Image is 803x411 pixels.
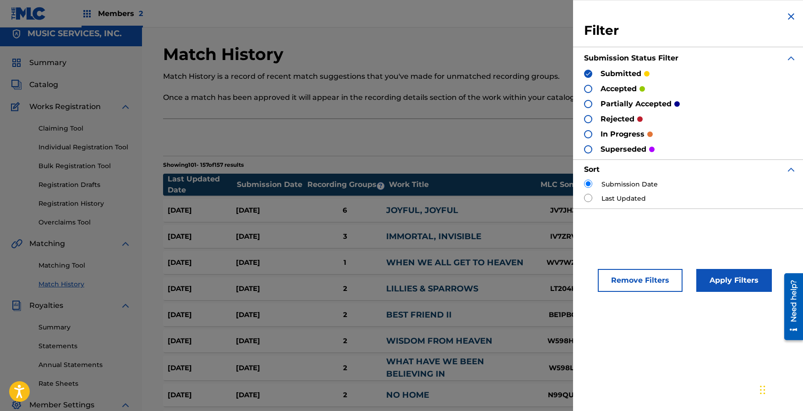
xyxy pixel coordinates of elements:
[236,205,304,216] div: [DATE]
[29,101,101,112] span: Works Registration
[386,284,478,294] a: LILLIES & SPARROWS
[168,284,236,294] div: [DATE]
[529,363,597,373] div: W598LJ
[601,114,634,125] p: rejected
[529,205,597,216] div: JV7JHJ
[584,54,678,62] strong: Submission Status Filter
[98,8,143,19] span: Members
[11,101,23,112] img: Works Registration
[236,310,304,320] div: [DATE]
[386,205,458,215] a: JOYFUL, JOYFUL
[786,164,797,175] img: expand
[236,258,304,268] div: [DATE]
[529,390,597,400] div: N99QUS
[386,231,481,241] a: IMMORTAL, INVISIBLE
[168,205,236,216] div: [DATE]
[11,79,58,90] a: CatalogCatalog
[304,310,386,320] div: 2
[584,165,600,174] strong: Sort
[389,179,535,190] div: Work Title
[38,360,131,370] a: Annual Statements
[27,28,122,39] h5: MUSIC SERVICES, INC.
[168,310,236,320] div: [DATE]
[777,269,803,343] iframe: Resource Center
[237,179,306,190] div: Submission Date
[304,390,386,400] div: 2
[38,180,131,190] a: Registration Drafts
[529,284,597,294] div: LT204K
[304,205,386,216] div: 6
[11,79,22,90] img: Catalog
[601,194,646,203] label: Last Updated
[11,28,22,39] img: Accounts
[601,99,672,110] p: partially accepted
[120,300,131,311] img: expand
[757,367,803,411] iframe: Chat Widget
[377,182,384,190] span: ?
[29,79,58,90] span: Catalog
[163,92,640,103] p: Once a match has been approved it will appear in the recording details section of the work within...
[168,390,236,400] div: [DATE]
[386,356,484,379] a: WHAT HAVE WE BEEN BELIEVING IN
[529,310,597,320] div: BE1PBQ
[163,44,288,65] h2: Match History
[163,71,640,82] p: Match History is a record of recent match suggestions that you've made for unmatched recording gr...
[601,129,645,140] p: in progress
[696,269,772,292] button: Apply Filters
[38,124,131,133] a: Claiming Tool
[236,284,304,294] div: [DATE]
[236,390,304,400] div: [DATE]
[386,336,492,346] a: WISDOM FROM HEAVEN
[163,161,244,169] p: Showing 101 - 157 of 157 results
[29,300,63,311] span: Royalties
[168,258,236,268] div: [DATE]
[38,323,131,332] a: Summary
[38,142,131,152] a: Individual Registration Tool
[304,231,386,242] div: 3
[386,258,524,268] a: WHEN WE ALL GET TO HEAVEN
[168,336,236,346] div: [DATE]
[120,400,131,411] img: expand
[529,336,597,346] div: W598H6
[168,231,236,242] div: [DATE]
[304,258,386,268] div: 1
[11,57,66,68] a: SummarySummary
[601,68,641,79] p: submitted
[304,336,386,346] div: 2
[11,57,22,68] img: Summary
[29,238,65,249] span: Matching
[601,83,637,94] p: accepted
[29,400,94,411] span: Member Settings
[601,144,646,155] p: superseded
[529,231,597,242] div: IV7ZRV
[786,11,797,22] img: close
[11,300,22,311] img: Royalties
[120,101,131,112] img: expand
[786,53,797,64] img: expand
[598,269,683,292] button: Remove Filters
[386,310,452,320] a: BEST FRIEND II
[38,341,131,351] a: Statements
[120,238,131,249] img: expand
[601,180,658,189] label: Submission Date
[304,284,386,294] div: 2
[168,174,236,196] div: Last Updated Date
[760,376,765,404] div: Drag
[38,218,131,227] a: Overclaims Tool
[304,363,386,373] div: 2
[11,400,22,411] img: Member Settings
[29,57,66,68] span: Summary
[38,161,131,171] a: Bulk Registration Tool
[386,390,429,400] a: NO HOME
[11,238,22,249] img: Matching
[38,279,131,289] a: Match History
[585,71,591,77] img: checkbox
[584,22,797,39] h3: Filter
[306,179,388,190] div: Recording Groups
[536,179,605,190] div: MLC Song Code
[529,258,597,268] div: WV7WZJ
[82,8,93,19] img: Top Rightsholders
